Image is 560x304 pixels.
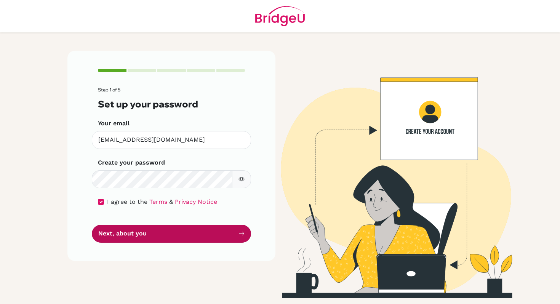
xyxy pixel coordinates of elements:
[98,158,165,167] label: Create your password
[175,198,217,205] a: Privacy Notice
[98,87,120,93] span: Step 1 of 5
[107,198,147,205] span: I agree to the
[92,225,251,243] button: Next, about you
[149,198,167,205] a: Terms
[98,99,245,110] h3: Set up your password
[169,198,173,205] span: &
[98,119,130,128] label: Your email
[92,131,251,149] input: Insert your email*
